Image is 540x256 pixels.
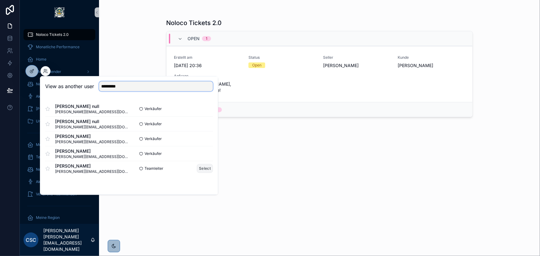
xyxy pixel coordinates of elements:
span: [PERSON_NAME][EMAIL_ADDRESS][DOMAIN_NAME] [55,139,129,144]
a: Meine Region [24,212,95,223]
a: Unterlagen [24,116,95,127]
span: Team Kalender [36,155,63,160]
span: [PERSON_NAME] [55,133,129,139]
a: Aktive Kunden [24,91,95,102]
span: Kunde [398,55,465,60]
p: [PERSON_NAME] [PERSON_NAME][EMAIL_ADDRESS][DOMAIN_NAME] [43,228,90,252]
span: Verlorene Teamkunden [36,192,77,197]
span: Neue Teamkunden [36,167,69,172]
span: Mein Team [36,142,55,147]
a: Mein Team [24,139,95,150]
span: [PERSON_NAME] [398,62,465,69]
span: Seller [323,55,391,60]
span: Aktive Kunden [36,94,61,99]
span: CSc [26,236,36,244]
span: [PERSON_NAME] [323,62,391,69]
a: Erstellt am[DATE] 20:36StatusOpenSeller[PERSON_NAME]Kunde[PERSON_NAME]AnfrageName ist: [PERSON_NA... [166,46,473,102]
span: Open [188,36,200,42]
div: scrollable content [20,25,99,224]
h1: Noloco Tickets 2.0 [166,19,222,27]
a: Team Kalender [24,151,95,163]
h2: View as another user [45,83,94,90]
span: Teamleiter [145,166,163,171]
span: Meine Region [36,215,60,220]
span: [PERSON_NAME] [55,148,129,154]
span: Verkäufer [145,106,162,111]
span: Anfrage [174,74,241,79]
span: Unterlagen [36,119,55,124]
span: [PERSON_NAME] null [55,118,129,125]
span: [PERSON_NAME][EMAIL_ADDRESS][DOMAIN_NAME] [55,154,129,159]
span: Neue Kunden [36,82,59,87]
span: [PERSON_NAME] [36,106,66,111]
a: Aktive Teamkunden [24,176,95,187]
a: Neue Teamkunden [24,164,95,175]
img: App logo [54,7,64,17]
span: [PERSON_NAME][EMAIL_ADDRESS][DOMAIN_NAME] [55,169,129,174]
a: [PERSON_NAME] [24,103,95,114]
span: Verkäufer [145,122,162,126]
a: Verlorene Teamkunden [24,189,95,200]
span: [PERSON_NAME][EMAIL_ADDRESS][DOMAIN_NAME] [55,125,129,130]
span: Erstellt am [174,55,241,60]
button: Select [197,164,213,173]
span: [PERSON_NAME] null [55,103,129,109]
span: [PERSON_NAME] [55,163,129,169]
span: Verkäufer [145,136,162,141]
a: Mein Kalender [24,66,95,77]
a: Monatliche Performance [24,41,95,53]
a: Neue Kunden [24,79,95,90]
span: Noloco Tickets 2.0 [36,32,69,37]
span: Aktive Teamkunden [36,179,71,184]
span: Monatliche Performance [36,45,80,49]
span: Status [248,55,316,60]
div: Open [252,62,261,68]
span: [DATE] 20:36 [174,62,241,69]
a: Noloco Tickets 2.0 [24,29,95,40]
a: Home [24,54,95,65]
span: Verkäufer [145,151,162,156]
div: 1 [206,36,207,41]
span: Home [36,57,46,62]
span: [PERSON_NAME][EMAIL_ADDRESS][DOMAIN_NAME] [55,109,129,114]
